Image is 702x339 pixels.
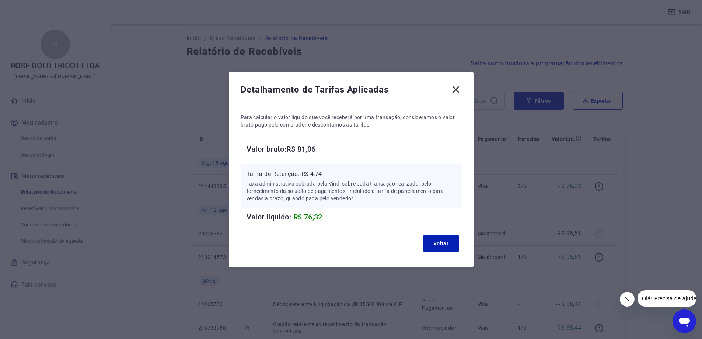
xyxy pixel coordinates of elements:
[241,114,462,128] p: Para calcular o valor líquido que você receberá por uma transação, consideramos o valor bruto pag...
[247,180,456,202] p: Taxa administrativa cobrada pela Vindi sobre cada transação realizada, pelo fornecimento da soluç...
[638,290,696,307] iframe: Mensagem da empresa
[293,212,322,221] span: R$ 76,32
[423,235,459,252] button: Voltar
[247,211,462,223] h6: Valor líquido:
[247,143,462,155] h6: Valor bruto: R$ 81,06
[673,309,696,333] iframe: Botão para abrir a janela de mensagens
[247,170,456,179] p: Tarifa de Retenção: -R$ 4,74
[4,5,62,11] span: Olá! Precisa de ajuda?
[620,292,635,307] iframe: Fechar mensagem
[241,84,462,98] div: Detalhamento de Tarifas Aplicadas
